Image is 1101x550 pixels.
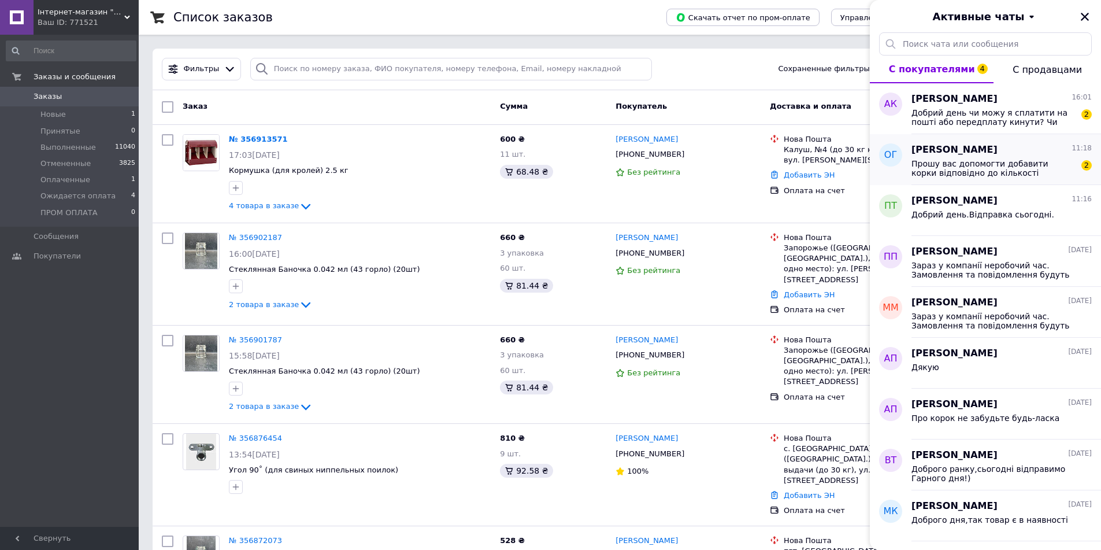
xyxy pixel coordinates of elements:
span: 16:00[DATE] [229,249,280,259]
span: [PERSON_NAME] [911,347,998,360]
span: 11040 [115,142,135,153]
span: [DATE] [1068,245,1092,255]
span: Принятые [40,126,80,136]
a: № 356872073 [229,536,282,545]
a: Фото товару [183,335,220,372]
span: 3 упаковка [500,350,544,359]
button: С продавцами [994,56,1101,83]
span: Стеклянная Баночка 0.042 мл (43 горло) (20шт) [229,265,420,274]
span: [PERSON_NAME] [911,500,998,513]
button: Активные чаты [902,9,1069,24]
div: Нова Пошта [784,433,946,444]
span: 528 ₴ [500,536,525,545]
span: 2 товара в заказе [229,403,299,411]
a: 4 товара в заказе [229,201,313,210]
span: 60 шт. [500,264,525,272]
button: ВТ[PERSON_NAME][DATE]Доброго ранку,сьогодні відправимо Гарного дня!) [870,440,1101,490]
a: Стеклянная Баночка 0.042 мл (43 горло) (20шт) [229,367,420,375]
span: [PERSON_NAME] [911,398,998,411]
span: [DATE] [1068,500,1092,510]
span: [DATE] [1068,398,1092,408]
div: Нова Пошта [784,536,946,546]
span: 2 [1081,160,1092,171]
span: Сохраненные фильтры: [778,64,872,75]
span: Активные чаты [933,9,1025,24]
span: 100% [627,467,648,475]
a: Фото товару [183,232,220,270]
span: [PERSON_NAME] [911,93,998,106]
div: [PHONE_NUMBER] [613,147,687,162]
img: Фото товару [186,434,216,470]
span: [PERSON_NAME] [911,449,998,462]
div: [PHONE_NUMBER] [613,246,687,261]
span: АП [884,403,898,416]
div: 92.58 ₴ [500,464,553,478]
a: Угол 90˚ (для свиных ниппельных поилок) [229,466,398,474]
div: Запорожье ([GEOGRAPHIC_DATA], [GEOGRAPHIC_DATA].), №41 (до 30 кг на одно место): ул. [PERSON_NAME... [784,345,946,387]
a: Фото товару [183,134,220,171]
div: Нова Пошта [784,335,946,345]
span: [PERSON_NAME] [911,245,998,259]
a: [PERSON_NAME] [616,134,678,145]
span: ММ [883,301,899,315]
div: 81.44 ₴ [500,279,553,293]
div: Оплата на счет [784,392,946,403]
span: ВТ [885,454,897,467]
span: [DATE] [1068,296,1092,306]
span: ПП [884,250,898,264]
span: 9 шт. [500,449,521,458]
span: 1 [131,109,135,120]
span: Фильтры [184,64,220,75]
div: Оплата на счет [784,186,946,196]
span: Выполненные [40,142,96,153]
a: [PERSON_NAME] [616,433,678,444]
span: Оплаченные [40,175,90,185]
a: [PERSON_NAME] [616,232,678,243]
span: Отмененные [40,158,91,169]
button: АП[PERSON_NAME][DATE]Про корок не забудьте будь-ласка [870,389,1101,440]
span: Скачать отчет по пром-оплате [676,12,810,23]
span: Новые [40,109,66,120]
button: ММ[PERSON_NAME][DATE]Зараз у компанії неробочий час. Замовлення та повідомлення будуть оброблені ... [870,287,1101,338]
img: Фото товару [183,135,219,171]
div: Оплата на счет [784,505,946,516]
div: 81.44 ₴ [500,381,553,394]
input: Поиск чата или сообщения [879,32,1092,56]
a: № 356876454 [229,434,282,442]
span: Прошу вас допомогти добавити корки відповідно до кількості пляшок, [911,159,1076,178]
span: 600 ₴ [500,135,525,143]
button: МК[PERSON_NAME][DATE]Доброго дня,так товар є в наявності [870,490,1101,541]
span: 660 ₴ [500,335,525,344]
span: 4 [131,191,135,201]
div: [PHONE_NUMBER] [613,348,687,363]
a: Кормушка (для кролей) 2.5 кг [229,166,349,175]
span: Зараз у компанії неробочий час. Замовлення та повідомлення будуть оброблені з 09:00 найближчого р... [911,312,1076,330]
div: [PHONE_NUMBER] [613,446,687,462]
div: Нова Пошта [784,134,946,145]
span: Ожидается оплата [40,191,116,201]
a: Добавить ЭН [784,290,835,299]
a: Фото товару [183,433,220,470]
span: ПТ [884,200,897,213]
span: 3825 [119,158,135,169]
span: АК [884,98,897,111]
div: Запорожье ([GEOGRAPHIC_DATA], [GEOGRAPHIC_DATA].), №41 (до 30 кг на одно место): ул. [PERSON_NAME... [784,243,946,285]
img: Фото товару [185,335,217,371]
span: Без рейтинга [627,266,680,275]
a: № 356901787 [229,335,282,344]
button: Скачать отчет по пром-оплате [666,9,820,26]
span: Без рейтинга [627,168,680,176]
span: 1 [131,175,135,185]
span: 0 [131,126,135,136]
span: 0 [131,208,135,218]
span: Дякую [911,363,939,372]
div: 68.48 ₴ [500,165,553,179]
span: Доставка и оплата [770,102,851,110]
span: 15:58[DATE] [229,351,280,360]
span: Інтернет-магазин "Кормушка" [38,7,124,17]
button: С покупателями4 [870,56,994,83]
a: № 356913571 [229,135,288,143]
